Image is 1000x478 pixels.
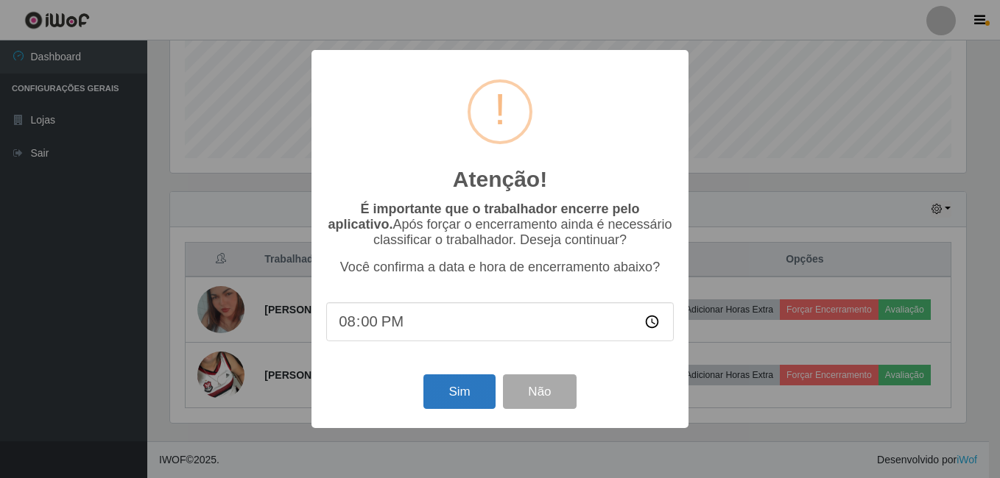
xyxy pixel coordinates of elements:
button: Sim [423,374,495,409]
h2: Atenção! [453,166,547,193]
b: É importante que o trabalhador encerre pelo aplicativo. [328,201,639,232]
button: Não [503,374,576,409]
p: Após forçar o encerramento ainda é necessário classificar o trabalhador. Deseja continuar? [326,201,674,248]
p: Você confirma a data e hora de encerramento abaixo? [326,260,674,275]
